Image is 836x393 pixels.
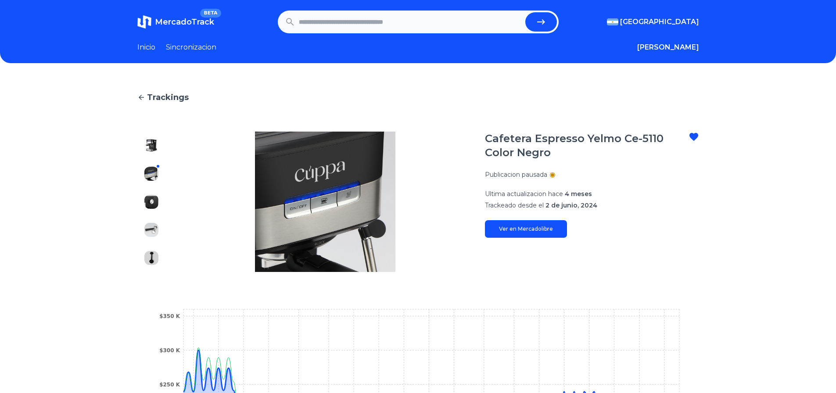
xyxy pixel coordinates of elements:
img: Cafetera Espresso Yelmo Ce-5110 Color Negro [144,251,158,265]
a: MercadoTrackBETA [137,15,214,29]
tspan: $300 K [159,347,180,354]
h1: Cafetera Espresso Yelmo Ce-5110 Color Negro [485,132,689,160]
span: [GEOGRAPHIC_DATA] [620,17,699,27]
a: Trackings [137,91,699,104]
tspan: $350 K [159,313,180,319]
span: Ultima actualizacion hace [485,190,563,198]
img: Cafetera Espresso Yelmo Ce-5110 Color Negro [144,167,158,181]
button: [PERSON_NAME] [637,42,699,53]
span: Trackings [147,91,189,104]
img: MercadoTrack [137,15,151,29]
img: Argentina [607,18,618,25]
a: Sincronizacion [166,42,216,53]
p: Publicacion pausada [485,170,547,179]
img: Cafetera Espresso Yelmo Ce-5110 Color Negro [183,132,467,272]
span: MercadoTrack [155,17,214,27]
tspan: $250 K [159,382,180,388]
span: 4 meses [565,190,592,198]
span: BETA [200,9,221,18]
a: Inicio [137,42,155,53]
img: Cafetera Espresso Yelmo Ce-5110 Color Negro [144,223,158,237]
a: Ver en Mercadolibre [485,220,567,238]
span: 2 de junio, 2024 [545,201,597,209]
img: Cafetera Espresso Yelmo Ce-5110 Color Negro [144,139,158,153]
button: [GEOGRAPHIC_DATA] [607,17,699,27]
img: Cafetera Espresso Yelmo Ce-5110 Color Negro [144,195,158,209]
span: Trackeado desde el [485,201,544,209]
